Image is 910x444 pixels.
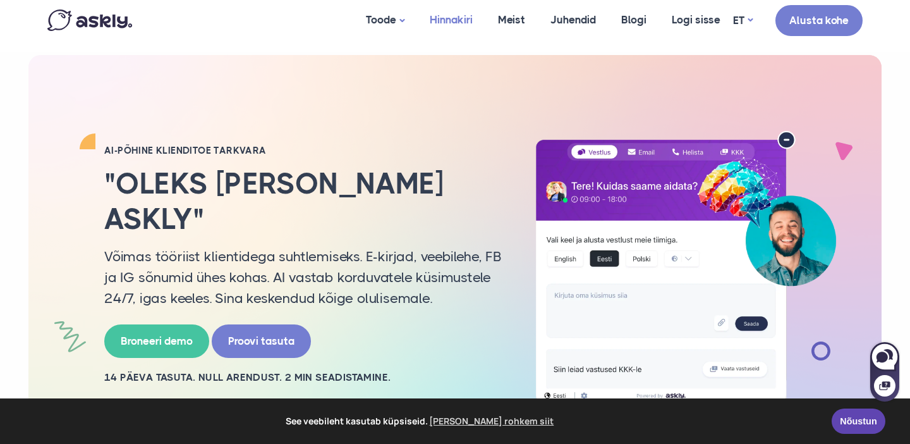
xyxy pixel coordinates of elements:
p: Võimas tööriist klientidega suhtlemiseks. E-kirjad, veebilehe, FB ja IG sõnumid ühes kohas. AI va... [104,246,502,309]
a: Nõustun [832,409,885,434]
a: Proovi tasuta [212,324,311,358]
iframe: Askly chat [869,340,901,403]
a: ET [733,11,753,30]
a: learn more about cookies [428,412,556,431]
img: AI multilingual chat [521,131,850,404]
span: See veebileht kasutab küpsiseid. [18,412,823,431]
h2: "Oleks [PERSON_NAME] Askly" [104,166,502,236]
a: Broneeri demo [104,324,209,358]
a: Alusta kohe [775,5,863,36]
img: Askly [47,9,132,31]
h2: AI-PÕHINE KLIENDITOE TARKVARA [104,144,502,157]
h2: 14 PÄEVA TASUTA. NULL ARENDUST. 2 MIN SEADISTAMINE. [104,371,502,385]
